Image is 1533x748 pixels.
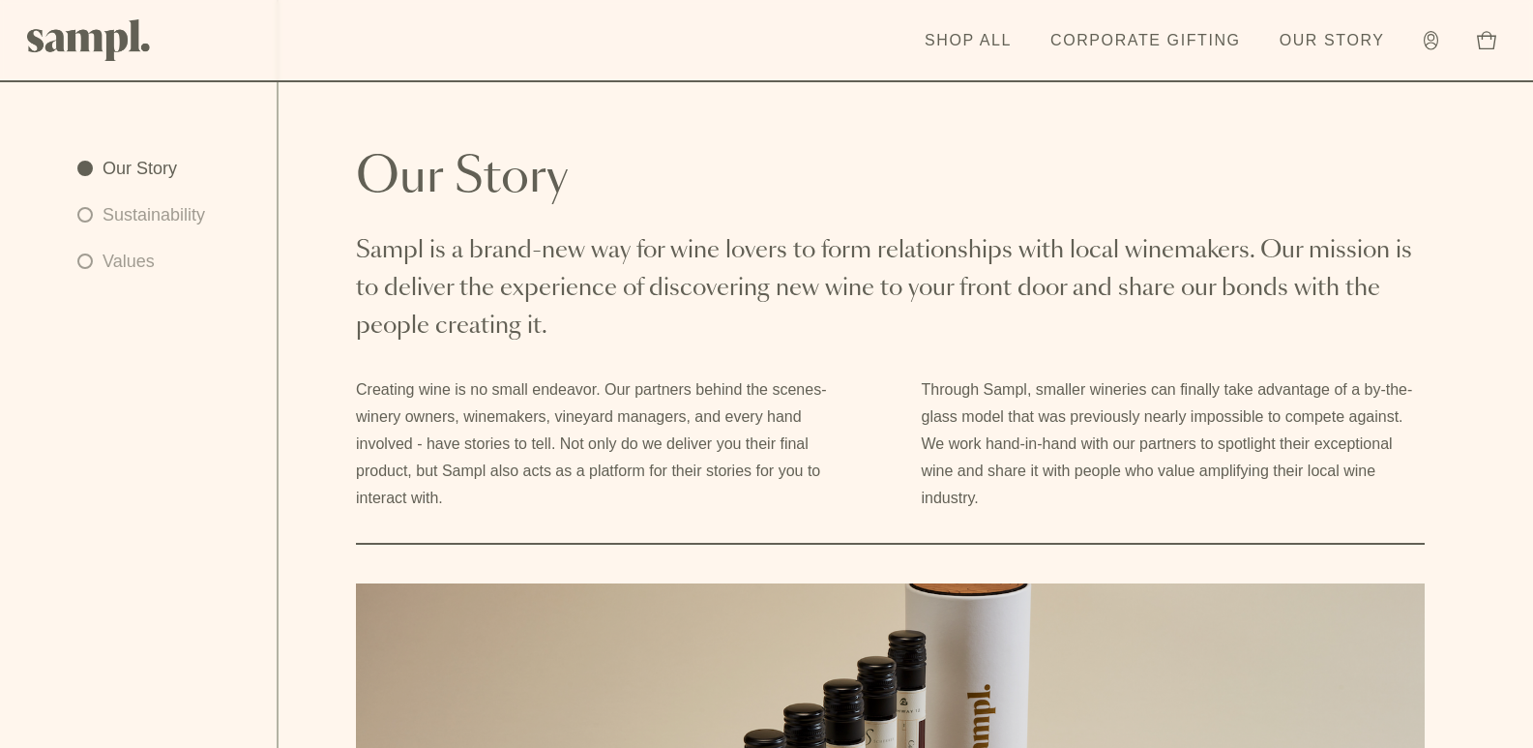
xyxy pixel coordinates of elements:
a: Shop All [915,19,1021,62]
a: Corporate Gifting [1041,19,1251,62]
img: Sampl logo [27,19,151,61]
a: Sustainability [77,201,205,228]
h2: Our Story [356,155,1425,201]
p: Creating wine is no small endeavor. Our partners behind the scenes- winery owners, winemakers, vi... [356,376,860,512]
a: Values [77,248,205,275]
p: Sampl is a brand-new way for wine lovers to form relationships with local winemakers. Our mission... [356,232,1425,345]
p: Through Sampl, smaller wineries can finally take advantage of a by-the-glass model that was previ... [922,376,1426,512]
a: Our Story [77,155,205,182]
a: Our Story [1270,19,1395,62]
